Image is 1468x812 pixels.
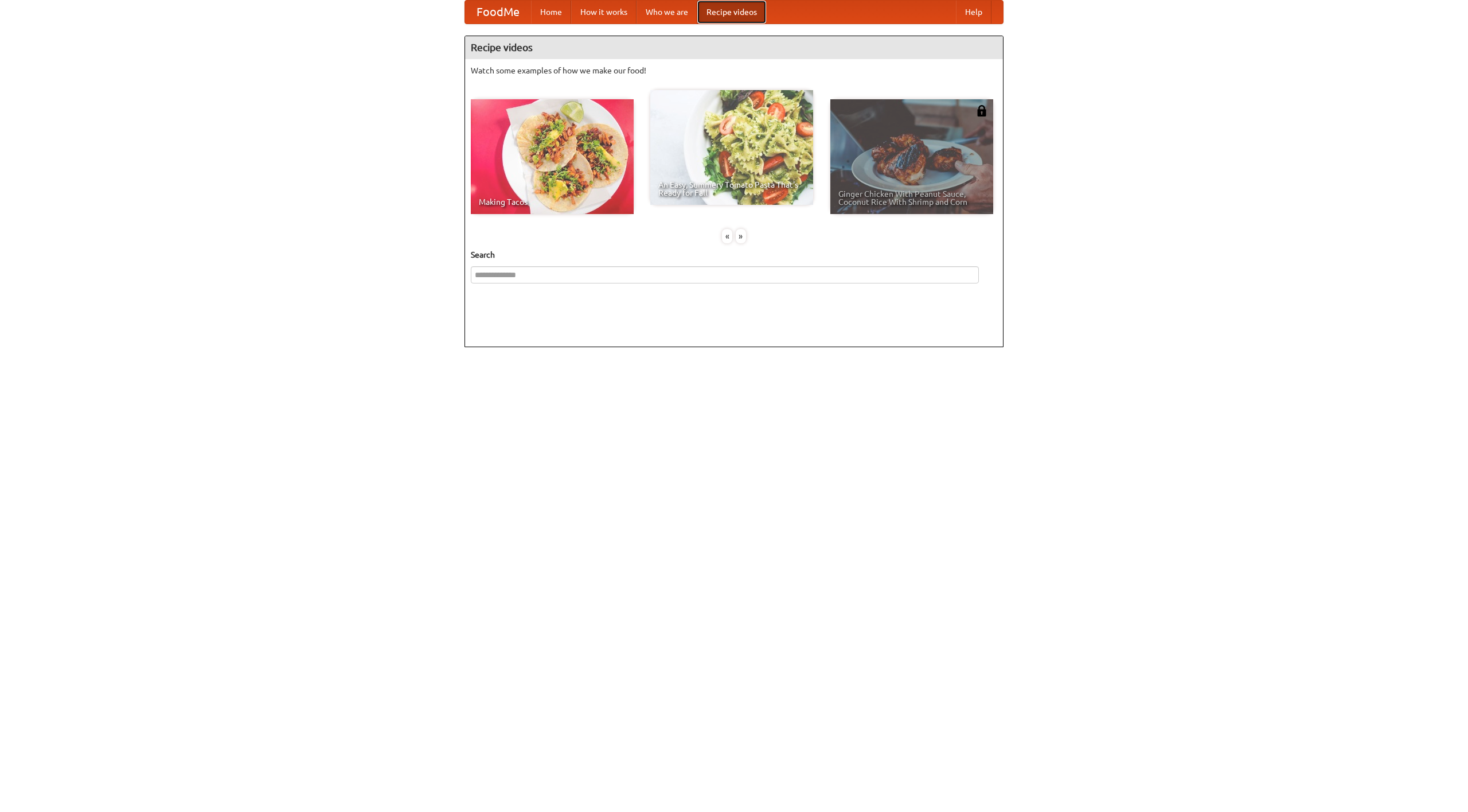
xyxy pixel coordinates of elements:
div: « [722,229,732,243]
a: An Easy, Summery Tomato Pasta That's Ready for Fall [650,90,813,205]
a: How it works [571,1,637,24]
a: Recipe videos [697,1,766,24]
p: Watch some examples of how we make our food! [471,65,997,76]
a: Help [956,1,991,24]
h4: Recipe videos [465,36,1003,59]
span: An Easy, Summery Tomato Pasta That's Ready for Fall [658,181,805,197]
a: Who we are [637,1,697,24]
h5: Search [471,249,997,261]
a: FoodMe [465,1,531,24]
div: » [736,229,746,243]
a: Home [531,1,571,24]
img: 483408.png [976,105,987,116]
a: Making Tacos [471,99,634,214]
span: Making Tacos [479,198,626,206]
